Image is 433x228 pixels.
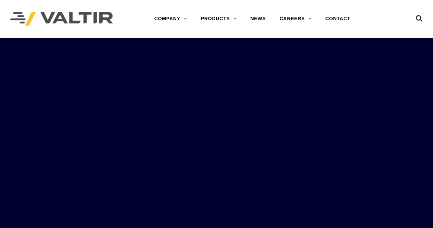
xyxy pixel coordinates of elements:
a: COMPANY [148,12,194,26]
img: Valtir [10,12,113,26]
a: NEWS [243,12,272,26]
a: CONTACT [319,12,357,26]
a: CAREERS [273,12,319,26]
a: PRODUCTS [194,12,244,26]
